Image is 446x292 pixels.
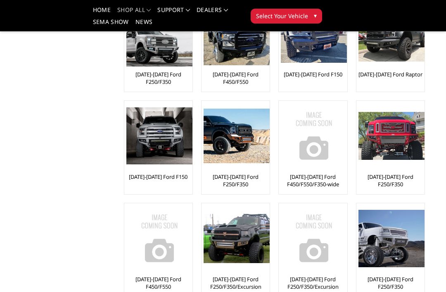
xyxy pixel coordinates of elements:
[251,9,322,24] button: Select Your Vehicle
[358,173,422,188] a: [DATE]-[DATE] Ford F250/F350
[281,173,345,188] a: [DATE]-[DATE] Ford F450/F550/F350-wide
[204,173,268,188] a: [DATE]-[DATE] Ford F250/F350
[126,71,190,85] a: [DATE]-[DATE] Ford F250/F350
[157,7,190,19] a: Support
[281,275,345,290] a: [DATE]-[DATE] Ford F250/F350/Excursion
[93,19,129,31] a: SEMA Show
[126,205,190,271] a: No Image
[126,205,192,271] img: No Image
[281,103,345,169] a: No Image
[93,7,111,19] a: Home
[281,205,345,271] a: No Image
[129,173,187,180] a: [DATE]-[DATE] Ford F150
[135,19,152,31] a: News
[358,275,422,290] a: [DATE]-[DATE] Ford F250/F350
[256,12,308,20] span: Select Your Vehicle
[358,71,422,78] a: [DATE]-[DATE] Ford Raptor
[281,205,347,271] img: No Image
[204,275,268,290] a: [DATE]-[DATE] Ford F250/F350/Excursion
[281,103,347,169] img: No Image
[126,275,190,290] a: [DATE]-[DATE] Ford F450/F550
[284,71,342,78] a: [DATE]-[DATE] Ford F150
[117,7,151,19] a: shop all
[204,71,268,85] a: [DATE]-[DATE] Ford F450/F550
[314,11,317,20] span: ▾
[197,7,228,19] a: Dealers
